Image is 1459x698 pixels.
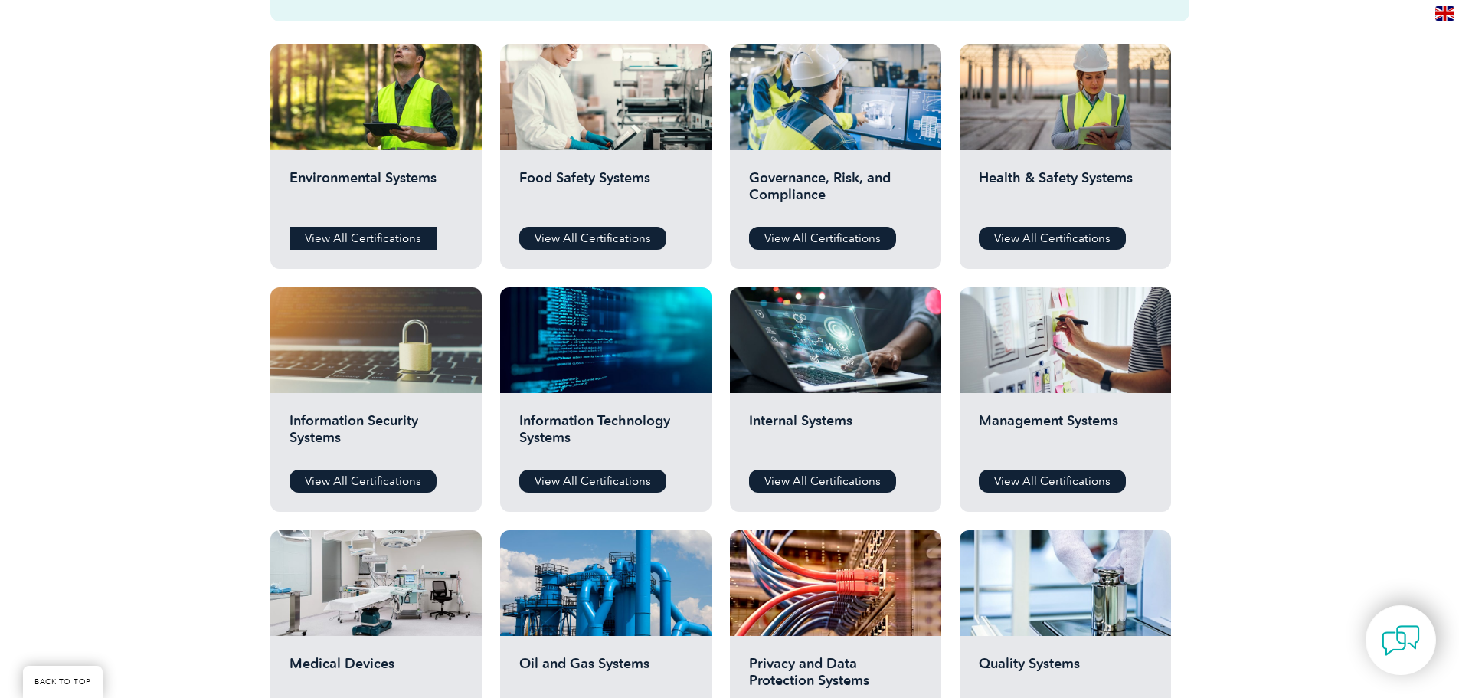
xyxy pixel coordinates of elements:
h2: Information Technology Systems [519,412,692,458]
a: View All Certifications [979,470,1126,493]
h2: Governance, Risk, and Compliance [749,169,922,215]
h2: Internal Systems [749,412,922,458]
h2: Environmental Systems [290,169,463,215]
a: View All Certifications [749,227,896,250]
h2: Food Safety Systems [519,169,692,215]
a: BACK TO TOP [23,666,103,698]
a: View All Certifications [290,470,437,493]
h2: Management Systems [979,412,1152,458]
a: View All Certifications [519,470,666,493]
img: en [1435,6,1454,21]
a: View All Certifications [290,227,437,250]
a: View All Certifications [519,227,666,250]
h2: Health & Safety Systems [979,169,1152,215]
a: View All Certifications [749,470,896,493]
h2: Information Security Systems [290,412,463,458]
a: View All Certifications [979,227,1126,250]
img: contact-chat.png [1382,621,1420,660]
